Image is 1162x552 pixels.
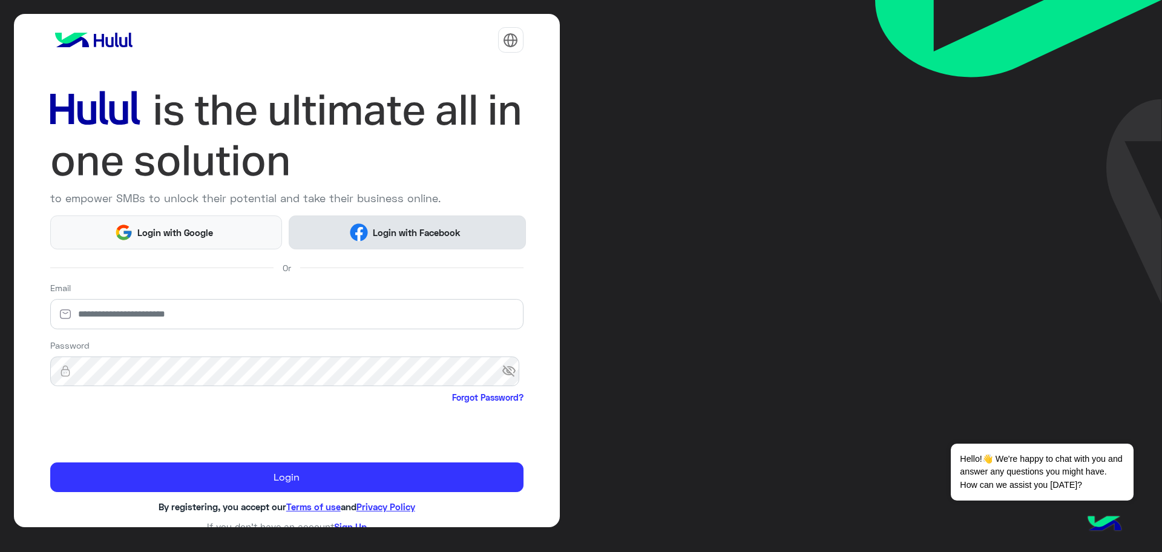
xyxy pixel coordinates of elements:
span: Login with Facebook [368,226,465,240]
button: Login [50,462,524,493]
img: lock [50,365,80,377]
a: Terms of use [286,501,341,512]
img: hululLoginTitle_EN.svg [50,85,524,186]
button: Login with Google [50,215,283,249]
a: Forgot Password? [452,391,524,404]
p: to empower SMBs to unlock their potential and take their business online. [50,190,524,206]
span: Login with Google [133,226,218,240]
span: Hello!👋 We're happy to chat with you and answer any questions you might have. How can we assist y... [951,444,1133,501]
img: Facebook [350,223,368,241]
img: logo [50,28,137,52]
span: Or [283,261,291,274]
span: and [341,501,356,512]
img: Google [114,223,133,241]
a: Privacy Policy [356,501,415,512]
button: Login with Facebook [289,215,525,249]
img: hulul-logo.png [1083,504,1126,546]
label: Email [50,281,71,294]
h6: If you don’t have an account [50,521,524,532]
iframe: reCAPTCHA [50,406,234,453]
a: Sign Up [334,521,367,532]
img: tab [503,33,518,48]
label: Password [50,339,90,352]
span: visibility_off [502,361,524,383]
span: By registering, you accept our [159,501,286,512]
img: email [50,308,80,320]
